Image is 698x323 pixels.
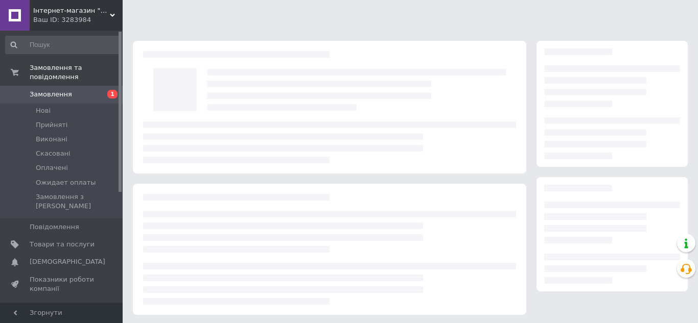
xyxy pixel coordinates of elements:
span: Показники роботи компанії [30,275,95,293]
span: Скасовані [36,149,71,158]
span: [DEMOGRAPHIC_DATA] [30,257,105,266]
span: Оплачені [36,163,68,172]
span: Повідомлення [30,222,79,232]
span: Прийняті [36,120,67,130]
span: Товари та послуги [30,240,95,249]
input: Пошук [5,36,121,54]
span: Виконані [36,135,67,144]
span: Замовлення [30,90,72,99]
span: Замовлення з [PERSON_NAME] [36,192,120,211]
span: 1 [107,90,118,98]
span: Ожидает оплаты [36,178,96,187]
span: Панель управління [30,302,95,320]
span: Інтернет-магазин "Brettani" [33,6,110,15]
div: Ваш ID: 3283984 [33,15,123,24]
span: Замовлення та повідомлення [30,63,123,82]
span: Нові [36,106,51,115]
